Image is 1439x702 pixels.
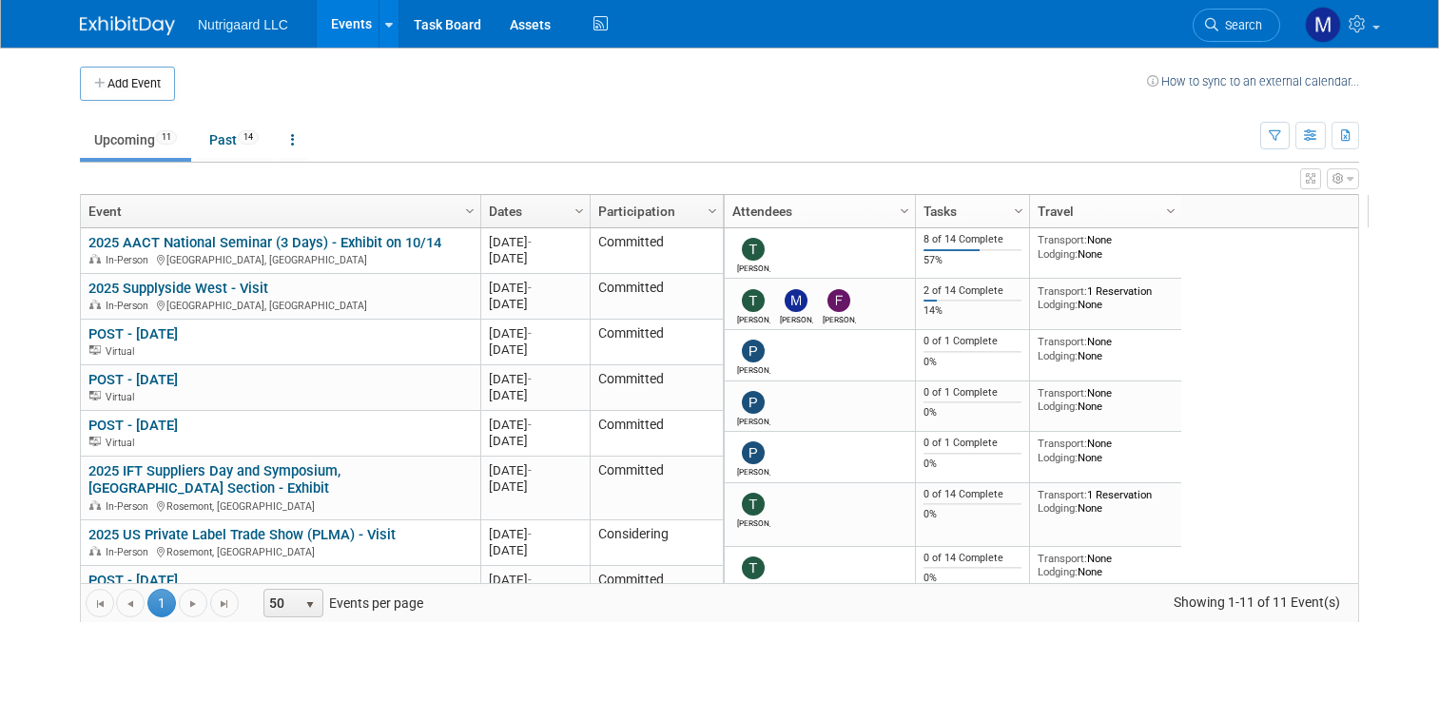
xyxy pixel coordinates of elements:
img: Virtual Event [89,391,101,400]
span: - [528,372,532,386]
div: Mathias Ruperti [780,312,813,324]
span: 1 [147,589,176,617]
div: 8 of 14 Complete [924,233,1022,246]
img: Philipp Kukemueller [742,340,765,362]
td: Committed [590,566,723,612]
div: Tony DePrado [737,312,770,324]
img: ExhibitDay [80,16,175,35]
a: Participation [598,195,710,227]
div: 0% [924,356,1022,369]
div: [DATE] [489,526,581,542]
div: [DATE] [489,572,581,588]
div: [DATE] [489,341,581,358]
div: [GEOGRAPHIC_DATA], [GEOGRAPHIC_DATA] [88,251,472,267]
span: In-Person [106,546,154,558]
span: - [528,573,532,587]
div: [DATE] [489,478,581,495]
div: [DATE] [489,387,581,403]
a: How to sync to an external calendar... [1147,74,1359,88]
div: 1 Reservation None [1038,488,1175,516]
a: Column Settings [570,195,591,224]
span: Lodging: [1038,247,1078,261]
img: In-Person Event [89,254,101,263]
div: Philipp Kukemueller [737,414,770,426]
div: 0% [924,406,1022,419]
div: None None [1038,437,1175,464]
div: [DATE] [489,325,581,341]
div: 0 of 14 Complete [924,552,1022,565]
div: Philipp Kukemueller [737,362,770,375]
img: Tony DePrado [742,493,765,516]
img: In-Person Event [89,300,101,309]
span: Transport: [1038,335,1087,348]
a: 2025 IFT Suppliers Day and Symposium, [GEOGRAPHIC_DATA] Section - Exhibit [88,462,340,497]
div: 57% [924,254,1022,267]
span: Go to the previous page [123,596,138,612]
span: Lodging: [1038,501,1078,515]
span: Column Settings [1011,204,1026,219]
span: Transport: [1038,284,1087,298]
span: Transport: [1038,437,1087,450]
span: Virtual [106,391,140,403]
td: Committed [590,274,723,320]
div: [DATE] [489,433,581,449]
span: Go to the first page [92,596,107,612]
span: - [528,281,532,295]
img: Mathias Ruperti [1305,7,1341,43]
span: - [528,418,532,432]
div: [DATE] [489,462,581,478]
a: Column Settings [1161,195,1182,224]
span: Search [1218,18,1262,32]
span: Column Settings [705,204,720,219]
div: [DATE] [489,417,581,433]
a: 2025 AACT National Seminar (3 Days) - Exhibit on 10/14 [88,234,441,251]
a: Column Settings [460,195,481,224]
span: Column Settings [572,204,587,219]
button: Add Event [80,67,175,101]
span: Transport: [1038,386,1087,400]
td: Committed [590,320,723,365]
div: None None [1038,233,1175,261]
div: 0 of 14 Complete [924,488,1022,501]
span: Go to the last page [217,596,232,612]
td: Committed [590,411,723,457]
a: Go to the next page [179,589,207,617]
div: 0% [924,458,1022,471]
div: Tony DePrado [737,261,770,273]
a: Upcoming11 [80,122,191,158]
a: Column Settings [895,195,916,224]
div: None None [1038,335,1175,362]
span: Lodging: [1038,400,1078,413]
img: Tony DePrado [742,289,765,312]
span: Lodging: [1038,451,1078,464]
a: POST - [DATE] [88,325,178,342]
a: Travel [1038,195,1169,227]
div: Frank Raecker [823,312,856,324]
a: Go to the last page [210,589,239,617]
div: 0% [924,572,1022,585]
td: Committed [590,457,723,520]
div: [DATE] [489,542,581,558]
div: [DATE] [489,234,581,250]
div: [DATE] [489,280,581,296]
a: 2025 Supplyside West - Visit [88,280,268,297]
span: In-Person [106,254,154,266]
span: - [528,326,532,341]
span: Column Settings [462,204,477,219]
span: In-Person [106,500,154,513]
div: [DATE] [489,296,581,312]
span: Events per page [240,589,442,617]
span: - [528,527,532,541]
a: POST - [DATE] [88,371,178,388]
span: 14 [238,130,259,145]
span: 11 [156,130,177,145]
div: Rosemont, [GEOGRAPHIC_DATA] [88,543,472,559]
img: Virtual Event [89,437,101,446]
div: 0% [924,508,1022,521]
div: [DATE] [489,371,581,387]
span: Virtual [106,437,140,449]
img: Tony DePrado [742,556,765,579]
img: Frank Raecker [827,289,850,312]
a: Search [1193,9,1280,42]
div: [GEOGRAPHIC_DATA], [GEOGRAPHIC_DATA] [88,297,472,313]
